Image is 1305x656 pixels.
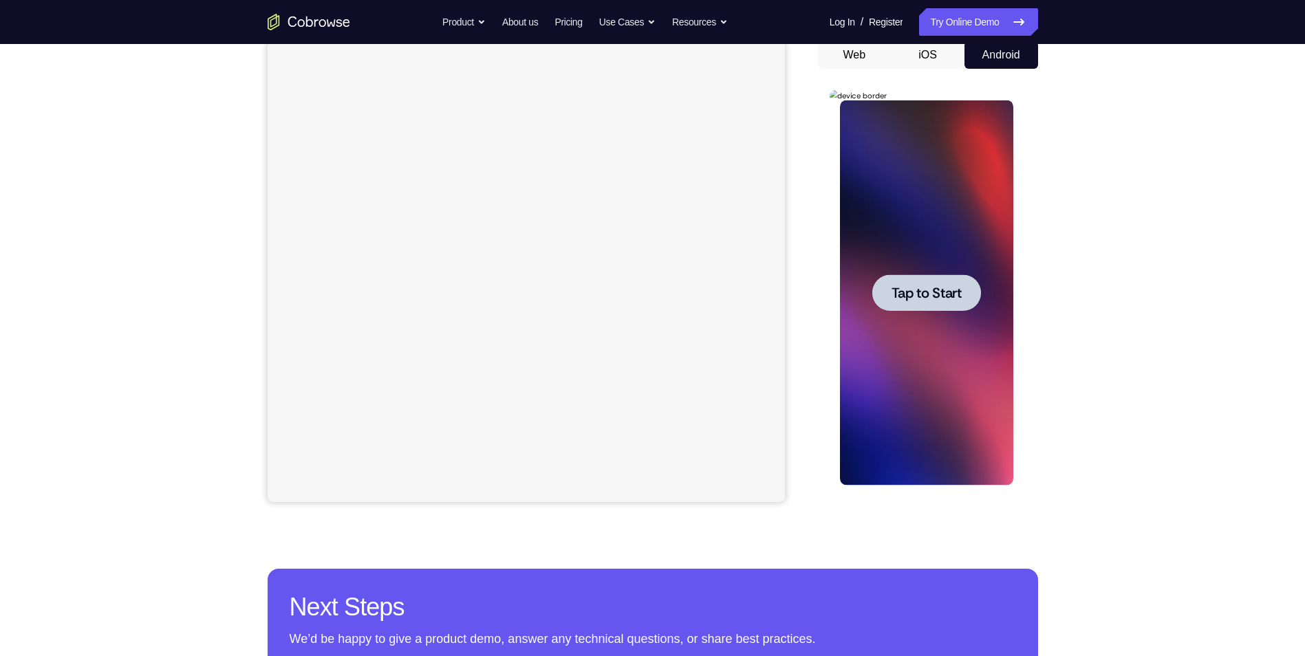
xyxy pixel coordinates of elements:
a: Log In [830,8,855,36]
p: We’d be happy to give a product demo, answer any technical questions, or share best practices. [290,629,1016,648]
button: iOS [891,41,964,69]
button: Resources [672,8,728,36]
a: Register [869,8,903,36]
a: Try Online Demo [919,8,1037,36]
button: Android [964,41,1038,69]
button: Product [442,8,486,36]
iframe: Agent [268,41,785,502]
h2: Next Steps [290,591,1016,624]
button: Web [818,41,892,69]
button: Use Cases [599,8,656,36]
a: Pricing [554,8,582,36]
span: Tap to Start [62,196,132,210]
a: Go to the home page [268,14,350,30]
span: / [861,14,863,30]
a: About us [502,8,538,36]
button: Tap to Start [43,184,151,221]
